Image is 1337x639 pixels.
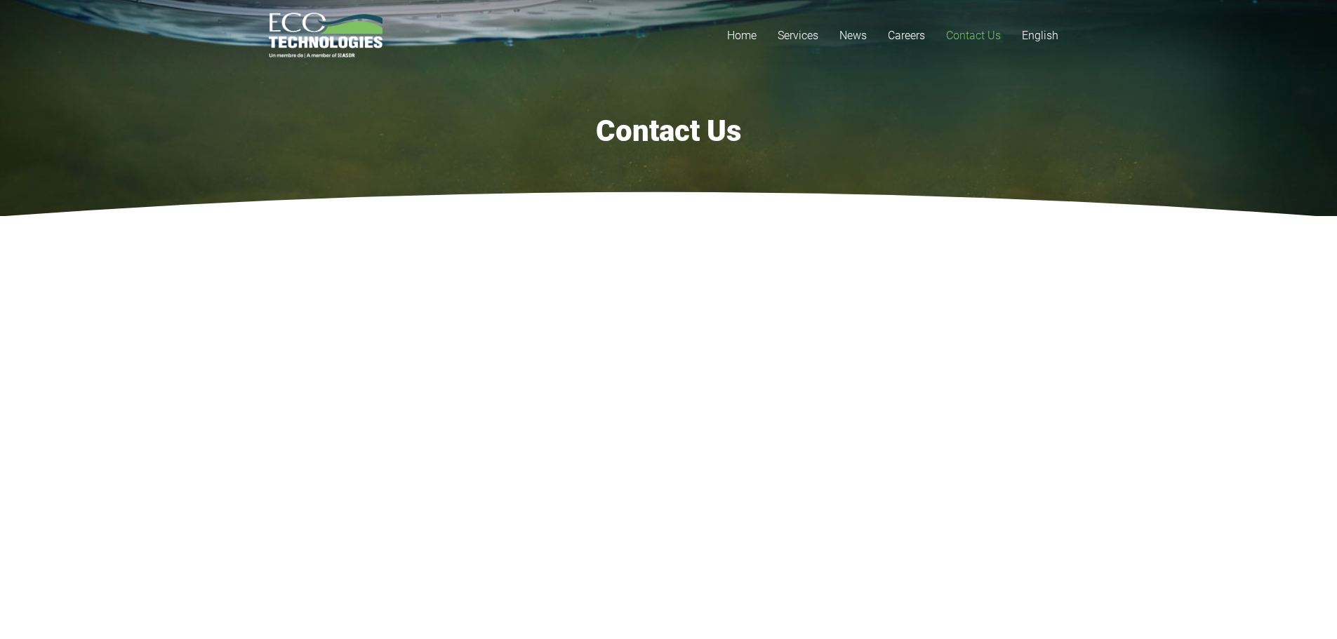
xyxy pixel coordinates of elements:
[778,29,818,42] span: Services
[269,13,383,58] a: logo_EcoTech_ASDR_RGB
[946,29,1001,42] span: Contact Us
[269,114,1069,149] h1: Contact Us
[839,29,867,42] span: News
[727,29,757,42] span: Home
[1022,29,1058,42] span: English
[888,29,925,42] span: Careers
